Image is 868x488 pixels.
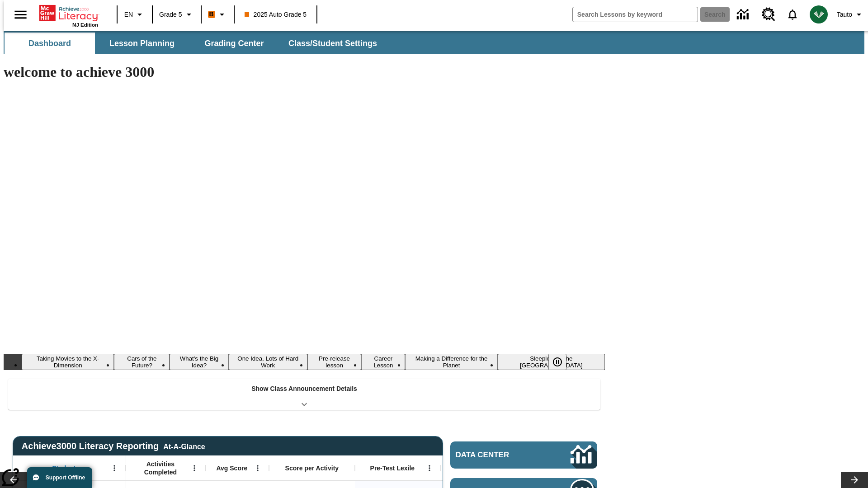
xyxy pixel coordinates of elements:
[39,4,98,22] a: Home
[281,33,384,54] button: Class/Student Settings
[39,3,98,28] div: Home
[756,2,781,27] a: Resource Center, Will open in new tab
[163,441,205,451] div: At-A-Glance
[804,3,833,26] button: Select a new avatar
[731,2,756,27] a: Data Center
[781,3,804,26] a: Notifications
[285,464,339,472] span: Score per Activity
[46,474,85,481] span: Support Offline
[22,441,205,451] span: Achieve3000 Literacy Reporting
[97,33,187,54] button: Lesson Planning
[307,354,361,370] button: Slide 5 Pre-release lesson
[4,64,605,80] h1: welcome to achieve 3000
[27,467,92,488] button: Support Offline
[114,354,170,370] button: Slide 2 Cars of the Future?
[837,10,852,19] span: Tauto
[189,33,279,54] button: Grading Center
[405,354,497,370] button: Slide 7 Making a Difference for the Planet
[120,6,149,23] button: Language: EN, Select a language
[5,33,95,54] button: Dashboard
[251,384,357,394] p: Show Class Announcement Details
[548,354,566,370] button: Pause
[4,33,385,54] div: SubNavbar
[131,460,190,476] span: Activities Completed
[124,10,133,19] span: EN
[245,10,307,19] span: 2025 Auto Grade 5
[450,441,597,469] a: Data Center
[108,461,121,475] button: Open Menu
[423,461,436,475] button: Open Menu
[548,354,576,370] div: Pause
[810,5,828,23] img: avatar image
[159,10,182,19] span: Grade 5
[156,6,198,23] button: Grade: Grade 5, Select a grade
[22,354,114,370] button: Slide 1 Taking Movies to the X-Dimension
[52,464,75,472] span: Student
[251,461,264,475] button: Open Menu
[216,464,247,472] span: Avg Score
[72,22,98,28] span: NJ Edition
[204,6,231,23] button: Boost Class color is orange. Change class color
[188,461,201,475] button: Open Menu
[8,379,600,410] div: Show Class Announcement Details
[361,354,405,370] button: Slide 6 Career Lesson
[370,464,415,472] span: Pre-Test Lexile
[498,354,605,370] button: Slide 8 Sleepless in the Animal Kingdom
[229,354,307,370] button: Slide 4 One Idea, Lots of Hard Work
[7,1,34,28] button: Open side menu
[456,450,540,460] span: Data Center
[573,7,698,22] input: search field
[209,9,214,20] span: B
[841,472,868,488] button: Lesson carousel, Next
[170,354,228,370] button: Slide 3 What's the Big Idea?
[833,6,868,23] button: Profile/Settings
[4,31,864,54] div: SubNavbar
